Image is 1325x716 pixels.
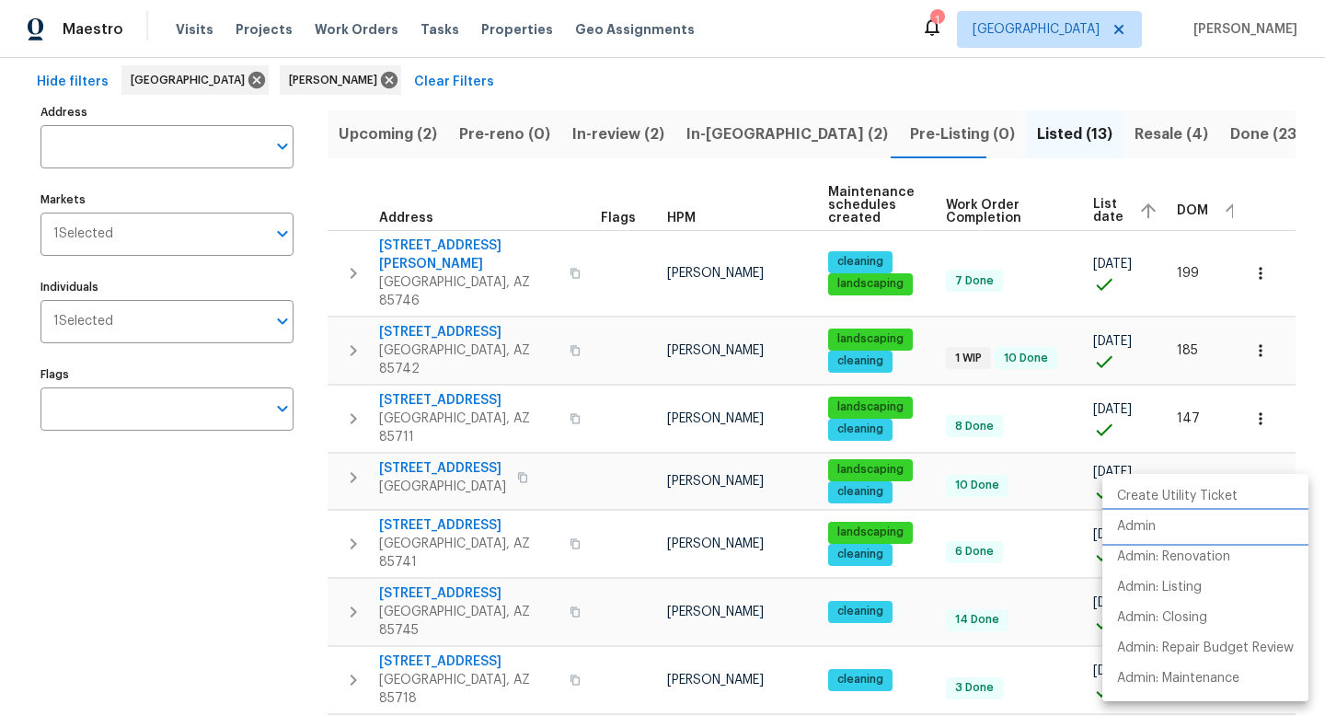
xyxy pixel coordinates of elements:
[1117,517,1156,537] p: Admin
[1117,608,1207,628] p: Admin: Closing
[1117,639,1294,658] p: Admin: Repair Budget Review
[1117,669,1239,688] p: Admin: Maintenance
[1117,487,1238,506] p: Create Utility Ticket
[1117,548,1230,567] p: Admin: Renovation
[1117,578,1202,597] p: Admin: Listing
